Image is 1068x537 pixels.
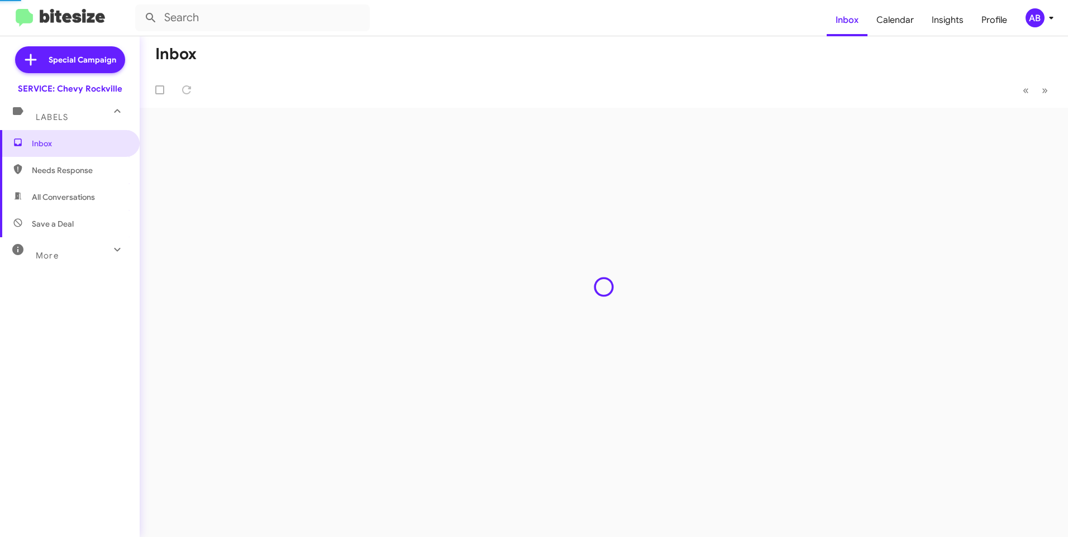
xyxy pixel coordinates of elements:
span: Special Campaign [49,54,116,65]
span: » [1042,83,1048,97]
button: AB [1016,8,1056,27]
a: Insights [923,4,972,36]
span: « [1023,83,1029,97]
span: Labels [36,112,68,122]
input: Search [135,4,370,31]
a: Calendar [867,4,923,36]
a: Profile [972,4,1016,36]
div: AB [1026,8,1045,27]
h1: Inbox [155,45,197,63]
span: Save a Deal [32,218,74,229]
button: Next [1035,79,1055,102]
a: Special Campaign [15,46,125,73]
a: Inbox [827,4,867,36]
div: SERVICE: Chevy Rockville [18,83,122,94]
button: Previous [1016,79,1036,102]
nav: Page navigation example [1017,79,1055,102]
span: Needs Response [32,165,127,176]
span: More [36,251,59,261]
span: All Conversations [32,191,95,203]
span: Inbox [32,138,127,149]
